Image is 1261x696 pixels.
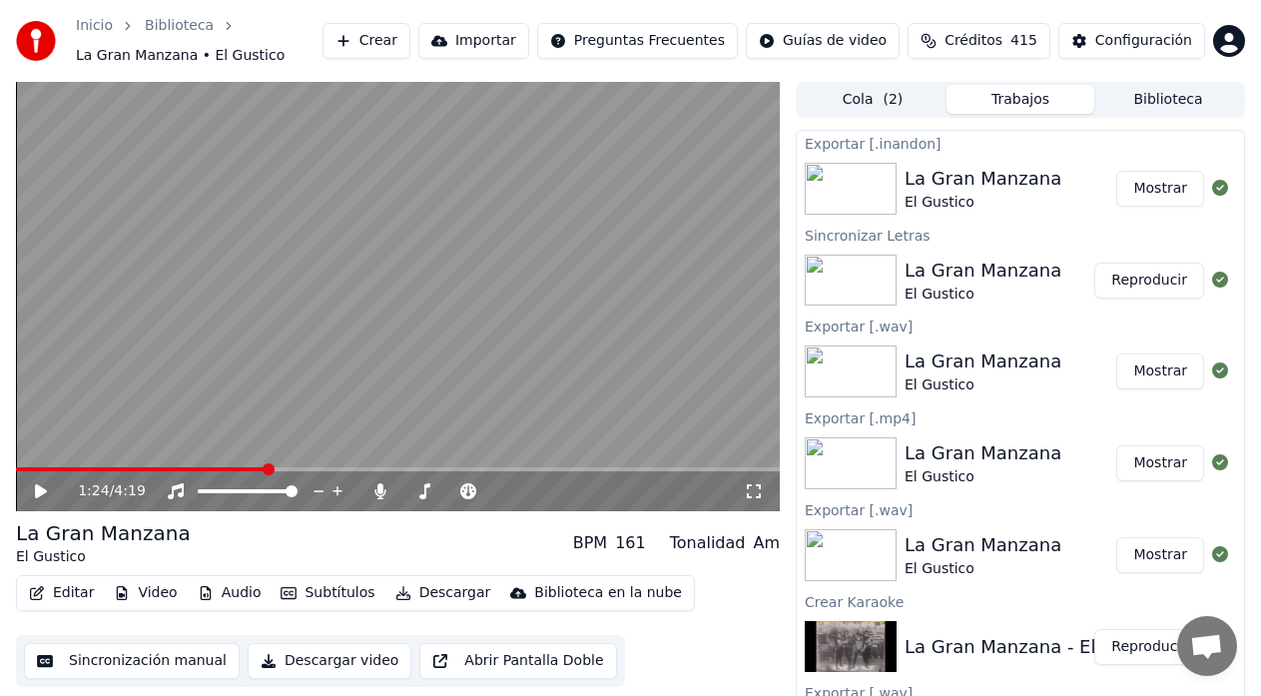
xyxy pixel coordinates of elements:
button: Preguntas Frecuentes [537,23,738,59]
button: Guías de video [746,23,900,59]
div: Crear Karaoke [797,589,1244,613]
div: La Gran Manzana [905,439,1061,467]
nav: breadcrumb [76,16,322,66]
span: 1:24 [78,481,109,501]
button: Abrir Pantalla Doble [419,643,616,679]
div: BPM [573,531,607,555]
div: La Gran Manzana - El Gustico [905,633,1169,661]
div: Configuración [1095,31,1192,51]
div: Exportar [.mp4] [797,405,1244,429]
div: Tonalidad [670,531,746,555]
div: El Gustico [905,467,1061,487]
div: El Gustico [16,547,191,567]
button: Mostrar [1116,171,1204,207]
div: La Gran Manzana [905,531,1061,559]
div: La Gran Manzana [905,257,1061,285]
a: Inicio [76,16,113,36]
button: Audio [190,579,270,607]
div: Exportar [.wav] [797,314,1244,338]
button: Descargar [387,579,499,607]
button: Mostrar [1116,537,1204,573]
div: La Gran Manzana [905,165,1061,193]
div: El Gustico [905,193,1061,213]
div: La Gran Manzana [16,519,191,547]
div: El Gustico [905,285,1061,305]
span: 415 [1010,31,1037,51]
a: Chat abierto [1177,616,1237,676]
span: La Gran Manzana • El Gustico [76,46,285,66]
button: Biblioteca [1094,85,1242,114]
div: Sincronizar Letras [797,223,1244,247]
a: Biblioteca [145,16,214,36]
button: Trabajos [946,85,1094,114]
div: Exportar [.wav] [797,497,1244,521]
span: 4:19 [114,481,145,501]
div: El Gustico [905,375,1061,395]
button: Sincronización manual [24,643,240,679]
button: Mostrar [1116,445,1204,481]
button: Mostrar [1116,353,1204,389]
div: Am [753,531,780,555]
div: Biblioteca en la nube [534,583,682,603]
button: Descargar video [248,643,411,679]
span: ( 2 ) [883,90,903,110]
img: youka [16,21,56,61]
button: Subtítulos [273,579,382,607]
button: Editar [21,579,102,607]
div: / [78,481,126,501]
button: Cola [799,85,946,114]
button: Créditos415 [908,23,1050,59]
button: Importar [418,23,529,59]
button: Configuración [1058,23,1205,59]
button: Crear [322,23,410,59]
div: Exportar [.inandon] [797,131,1244,155]
div: 161 [615,531,646,555]
button: Video [106,579,185,607]
button: Reproducir [1094,263,1204,299]
div: La Gran Manzana [905,348,1061,375]
button: Reproducir [1094,629,1204,665]
span: Créditos [945,31,1002,51]
div: El Gustico [905,559,1061,579]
